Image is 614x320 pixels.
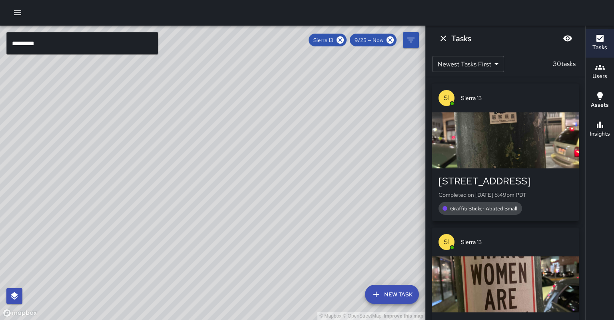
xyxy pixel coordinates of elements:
div: 9/25 — Now [350,34,397,46]
span: Sierra 13 [461,238,572,246]
span: Sierra 13 [461,94,572,102]
div: Sierra 13 [309,34,347,46]
p: S1 [444,93,450,103]
button: Users [586,58,614,86]
span: Sierra 13 [309,37,338,44]
span: 9/25 — Now [350,37,388,44]
p: Completed on [DATE] 8:49pm PDT [439,191,572,199]
button: Tasks [586,29,614,58]
button: New Task [365,285,419,304]
div: Newest Tasks First [432,56,504,72]
p: 30 tasks [550,59,579,69]
p: S1 [444,237,450,247]
h6: Tasks [451,32,471,45]
button: Blur [560,30,576,46]
h6: Insights [590,130,610,138]
h6: Users [592,72,607,81]
button: Dismiss [435,30,451,46]
button: Filters [403,32,419,48]
button: S1Sierra 13[STREET_ADDRESS]Completed on [DATE] 8:49pm PDTGraffiti Sticker Abated Small [432,84,579,221]
h6: Assets [591,101,609,110]
span: Graffiti Sticker Abated Small [445,205,522,212]
button: Insights [586,115,614,144]
h6: Tasks [592,43,607,52]
button: Assets [586,86,614,115]
div: [STREET_ADDRESS] [439,175,572,188]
